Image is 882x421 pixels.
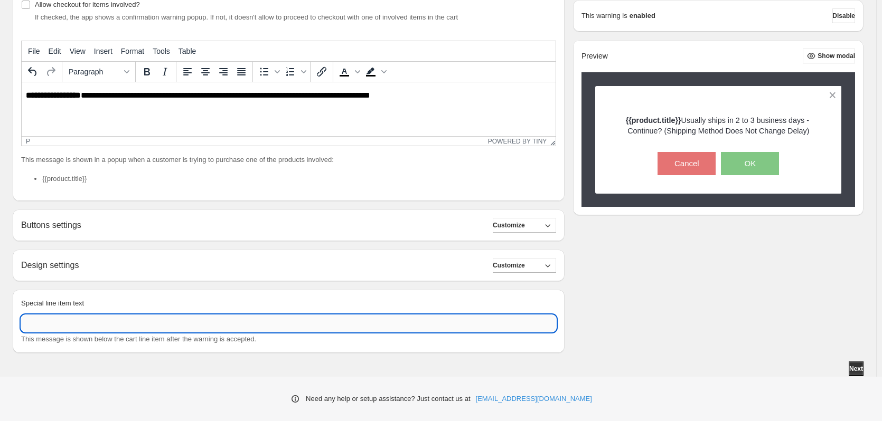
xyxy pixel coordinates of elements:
span: Disable [832,12,855,20]
button: Bold [138,63,156,81]
button: OK [721,152,779,175]
span: Table [179,47,196,55]
button: Align center [196,63,214,81]
h2: Buttons settings [21,220,81,230]
span: Allow checkout for items involved? [35,1,140,8]
button: Next [849,361,864,376]
span: This message is shown below the cart line item after the warning is accepted. [21,335,256,343]
button: Cancel [658,152,716,175]
p: This warning is [581,11,627,21]
strong: {{product.title}} [626,116,681,125]
button: Italic [156,63,174,81]
button: Insert/edit link [313,63,331,81]
div: Bullet list [255,63,282,81]
span: Show modal [818,52,855,60]
span: Special line item text [21,299,84,307]
a: Powered by Tiny [488,138,547,145]
button: Formats [64,63,133,81]
h2: Preview [581,52,608,61]
span: Edit [49,47,61,55]
p: This message is shown in a popup when a customer is trying to purchase one of the products involved: [21,155,556,165]
button: Disable [832,8,855,23]
strong: enabled [630,11,655,21]
div: Text color [335,63,362,81]
iframe: Rich Text Area [22,82,556,136]
h2: Design settings [21,260,79,270]
button: Undo [24,63,42,81]
span: Tools [153,47,170,55]
button: Justify [232,63,250,81]
button: Align right [214,63,232,81]
div: p [26,138,30,145]
span: If checked, the app shows a confirmation warning popup. If not, it doesn't allow to proceed to ch... [35,13,458,21]
button: Redo [42,63,60,81]
p: Usually ships in 2 to 3 business days - Continue? (Shipping Method Does Not Change Delay) [614,115,823,136]
span: Customize [493,221,525,229]
div: Numbered list [282,63,308,81]
span: Customize [493,261,525,270]
span: View [70,47,86,55]
li: {{product.title}} [42,174,556,184]
div: Resize [547,137,556,146]
a: [EMAIL_ADDRESS][DOMAIN_NAME] [476,394,592,404]
button: Customize [493,258,556,273]
button: Customize [493,218,556,233]
button: Show modal [803,49,855,63]
span: File [28,47,40,55]
span: Format [121,47,144,55]
div: Background color [362,63,388,81]
span: Paragraph [69,68,120,76]
span: Next [849,365,863,373]
button: Align left [179,63,196,81]
span: Insert [94,47,112,55]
